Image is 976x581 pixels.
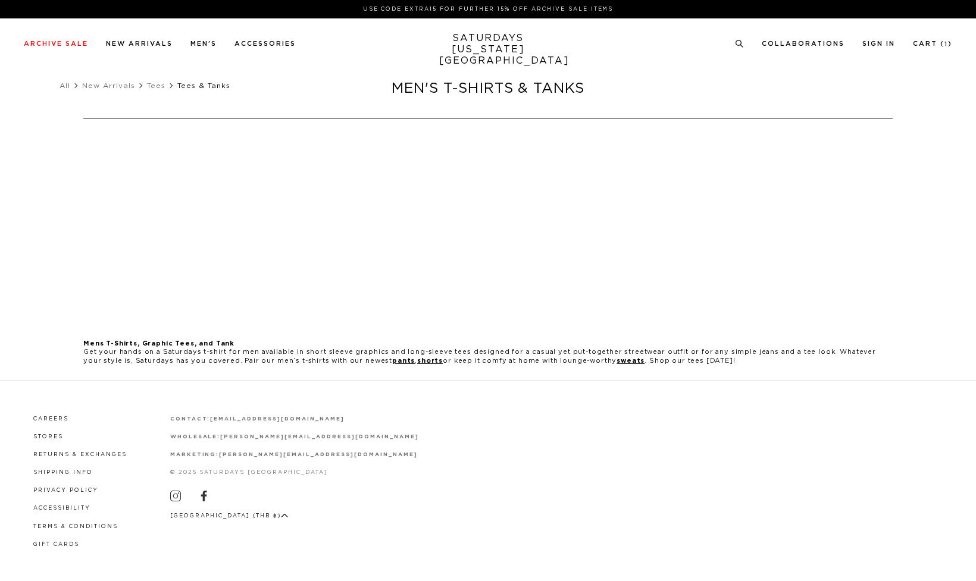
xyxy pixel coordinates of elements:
[762,40,844,47] a: Collaborations
[24,40,88,47] a: Archive Sale
[220,434,418,439] a: [PERSON_NAME][EMAIL_ADDRESS][DOMAIN_NAME]
[862,40,895,47] a: Sign In
[439,33,537,67] a: SATURDAYS[US_STATE][GEOGRAPHIC_DATA]
[210,416,344,422] a: [EMAIL_ADDRESS][DOMAIN_NAME]
[147,82,165,89] a: Tees
[913,40,952,47] a: Cart (1)
[33,416,68,422] a: Careers
[190,40,217,47] a: Men's
[33,434,63,439] a: Stores
[71,328,905,377] div: Get your hands on a Saturdays t-shirt for men available in short sleeve graphics and long-sleeve ...
[417,357,443,364] a: shorts
[29,5,947,14] p: Use Code EXTRA15 for Further 15% Off Archive Sale Items
[82,82,135,89] a: New Arrivals
[33,470,93,475] a: Shipping Info
[33,542,79,547] a: Gift Cards
[33,452,127,457] a: Returns & Exchanges
[170,452,220,457] strong: marketing:
[617,357,645,364] a: sweats
[219,452,417,457] a: [PERSON_NAME][EMAIL_ADDRESS][DOMAIN_NAME]
[170,468,419,477] p: © 2025 Saturdays [GEOGRAPHIC_DATA]
[944,42,948,47] small: 1
[106,40,173,47] a: New Arrivals
[170,511,289,520] button: [GEOGRAPHIC_DATA] (THB ฿)
[392,357,415,364] a: pants
[60,82,70,89] a: All
[33,505,90,511] a: Accessibility
[234,40,296,47] a: Accessories
[170,416,211,422] strong: contact:
[177,82,230,89] span: Tees & Tanks
[33,488,98,493] a: Privacy Policy
[170,434,221,439] strong: wholesale:
[33,524,118,529] a: Terms & Conditions
[83,340,234,347] b: Mens T-Shirts, Graphic Tees, and Tank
